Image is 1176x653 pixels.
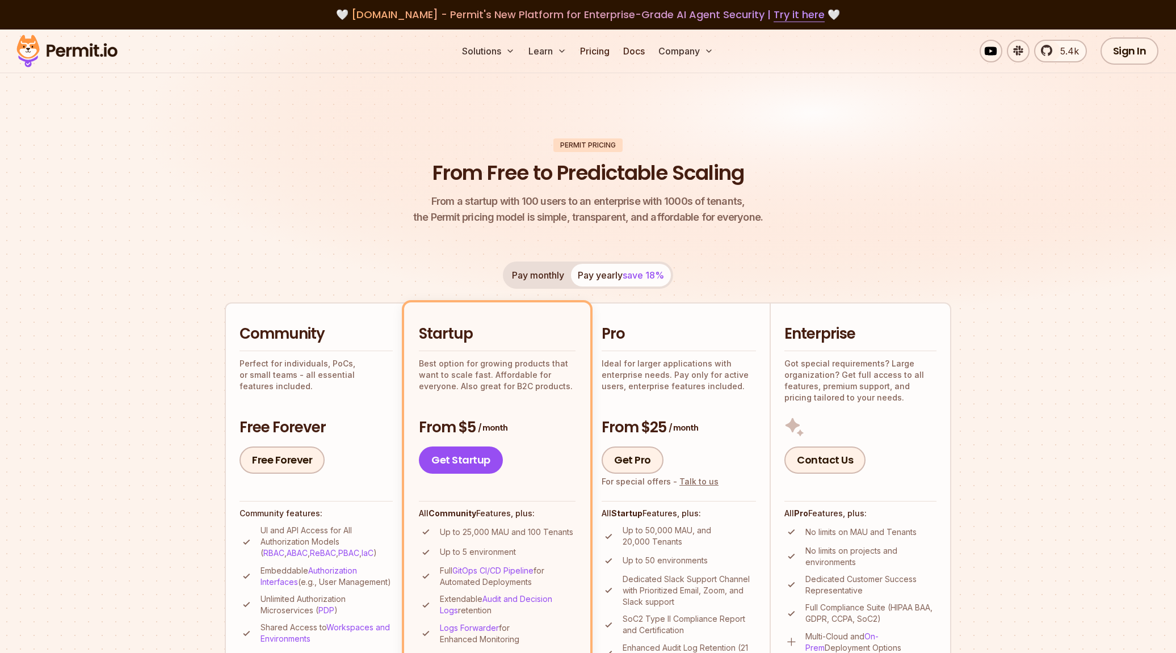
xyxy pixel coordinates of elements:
[478,422,507,433] span: / month
[413,193,763,209] span: From a startup with 100 users to an enterprise with 1000s of tenants,
[27,7,1149,23] div: 🤍 🤍
[602,358,756,392] p: Ideal for larger applications with enterprise needs. Pay only for active users, enterprise featur...
[602,446,663,474] a: Get Pro
[524,40,571,62] button: Learn
[794,508,808,518] strong: Pro
[679,477,719,486] a: Talk to us
[440,546,516,558] p: Up to 5 environment
[240,358,393,392] p: Perfect for individuals, PoCs, or small teams - all essential features included.
[440,593,576,616] p: Extendable retention
[784,324,936,344] h2: Enterprise
[362,548,373,558] a: IaC
[310,548,336,558] a: ReBAC
[623,555,708,566] p: Up to 50 environments
[419,508,576,519] h4: All Features, plus:
[1034,40,1087,62] a: 5.4k
[602,418,756,438] h3: From $25
[263,548,284,558] a: RBAC
[805,602,936,625] p: Full Compliance Suite (HIPAA BAA, GDPR, CCPA, SoC2)
[440,594,552,615] a: Audit and Decision Logs
[805,526,917,538] p: No limits on MAU and Tenants
[505,264,571,287] button: Pay monthly
[419,358,576,392] p: Best option for growing products that want to scale fast. Affordable for everyone. Also great for...
[619,40,649,62] a: Docs
[261,525,393,559] p: UI and API Access for All Authorization Models ( , , , , )
[805,574,936,596] p: Dedicated Customer Success Representative
[351,7,825,22] span: [DOMAIN_NAME] - Permit's New Platform for Enterprise-Grade AI Agent Security |
[240,418,393,438] h3: Free Forever
[440,565,576,588] p: Full for Automated Deployments
[784,508,936,519] h4: All Features, plus:
[240,508,393,519] h4: Community features:
[419,418,576,438] h3: From $5
[553,138,623,152] div: Permit Pricing
[774,7,825,22] a: Try it here
[240,446,325,474] a: Free Forever
[261,565,393,588] p: Embeddable (e.g., User Management)
[440,526,573,538] p: Up to 25,000 MAU and 100 Tenants
[602,476,719,487] div: For special offers -
[429,508,476,518] strong: Community
[413,193,763,225] p: the Permit pricing model is simple, transparent, and affordable for everyone.
[240,324,393,344] h2: Community
[261,622,393,644] p: Shared Access to
[1053,44,1079,58] span: 5.4k
[623,613,756,636] p: SoC2 Type II Compliance Report and Certification
[784,358,936,403] p: Got special requirements? Large organization? Get full access to all features, premium support, a...
[576,40,614,62] a: Pricing
[440,623,499,633] a: Logs Forwarder
[452,566,534,575] a: GitOps CI/CD Pipeline
[602,324,756,344] h2: Pro
[318,605,334,615] a: PDP
[432,159,744,187] h1: From Free to Predictable Scaling
[805,631,879,652] a: On-Prem
[419,446,503,474] a: Get Startup
[784,446,866,474] a: Contact Us
[11,32,123,70] img: Permit logo
[440,622,576,645] p: for Enhanced Monitoring
[623,574,756,608] p: Dedicated Slack Support Channel with Prioritized Email, Zoom, and Slack support
[1101,37,1159,65] a: Sign In
[602,508,756,519] h4: All Features, plus:
[623,525,756,547] p: Up to 50,000 MAU, and 20,000 Tenants
[261,593,393,616] p: Unlimited Authorization Microservices ( )
[611,508,642,518] strong: Startup
[419,324,576,344] h2: Startup
[338,548,359,558] a: PBAC
[261,566,357,587] a: Authorization Interfaces
[805,545,936,568] p: No limits on projects and environments
[654,40,718,62] button: Company
[669,422,698,433] span: / month
[287,548,308,558] a: ABAC
[457,40,519,62] button: Solutions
